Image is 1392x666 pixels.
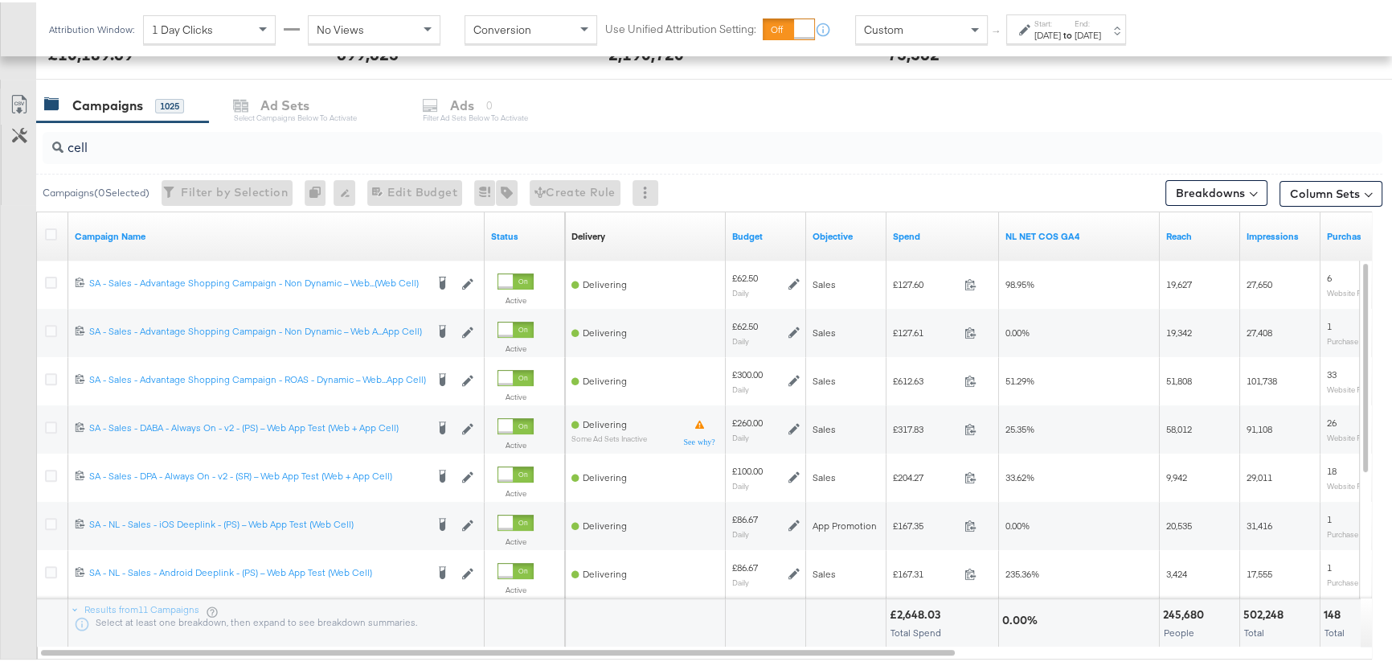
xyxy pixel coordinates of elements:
span: 58,012 [1166,421,1192,433]
div: SA - Sales - Advantage Shopping Campaign - Non Dynamic – Web...(Web Cell) [89,274,425,287]
span: 51,808 [1166,372,1192,384]
div: £2,648.03 [890,605,945,620]
label: Active [497,534,534,545]
span: 17,555 [1247,565,1272,578]
span: 18 [1327,462,1337,475]
span: Delivering [583,565,627,578]
span: 91,108 [1247,421,1272,433]
span: 33.62% [1005,469,1034,481]
span: 20,535 [1166,517,1192,529]
span: Total Spend [890,624,941,636]
span: 1 [1327,559,1332,571]
sub: Website Purchases [1327,382,1392,392]
label: Active [497,341,534,351]
span: £317.83 [893,421,958,433]
div: [DATE] [1075,27,1101,39]
span: Delivering [583,416,627,428]
span: People [1164,624,1194,636]
span: 26 [1327,414,1337,426]
sub: Daily [732,527,749,536]
label: Active [497,582,534,593]
span: Sales [813,372,836,384]
div: Attribution Window: [48,22,135,33]
a: SA - Sales - DPA - Always On - v2 - (SR) – Web App Test (Web + App Cell) [89,467,425,483]
div: 0 [305,178,334,203]
span: 1 [1327,318,1332,330]
span: Sales [813,565,836,578]
input: Search Campaigns by Name, ID or Objective [63,123,1261,154]
span: No Views [317,20,364,35]
span: 33 [1327,366,1337,378]
label: End: [1075,16,1101,27]
span: Sales [813,324,836,336]
sub: Purchase [1327,575,1358,585]
a: SA - NL - Sales - iOS Deeplink - (PS) – Web App Test (Web Cell) [89,516,425,532]
div: £300.00 [732,366,763,379]
div: £260.00 [732,414,763,427]
div: SA - NL - Sales - iOS Deeplink - (PS) – Web App Test (Web Cell) [89,516,425,528]
div: 0.00% [1002,610,1042,626]
a: The maximum amount you're willing to spend on your ads, on average each day or over the lifetime ... [732,228,800,240]
a: Shows the current state of your Ad Campaign. [491,228,559,240]
a: NL NET COS GA4 [1005,228,1153,240]
button: Column Sets [1279,179,1382,204]
div: Campaigns [72,94,143,113]
span: 29,011 [1247,469,1272,481]
sub: Website Purchases [1327,286,1392,295]
span: Total [1244,624,1264,636]
sub: Website Purchases [1327,479,1392,488]
div: 148 [1324,605,1345,620]
label: Active [497,438,534,448]
span: Sales [813,469,836,481]
span: 98.95% [1005,276,1034,288]
label: Use Unified Attribution Setting: [605,19,756,35]
div: SA - Sales - Advantage Shopping Campaign - Non Dynamic – Web A...App Cell) [89,323,425,335]
a: The number of times your ad was served. On mobile apps an ad is counted as served the first time ... [1247,228,1314,240]
span: Custom [864,20,903,35]
a: Your campaign name. [75,228,478,240]
button: Breakdowns [1165,178,1267,203]
sub: Daily [732,430,749,440]
span: 9,942 [1166,469,1187,481]
span: £167.31 [893,565,958,578]
span: Delivering [583,372,627,384]
sub: Daily [732,382,749,392]
span: 27,408 [1247,324,1272,336]
span: App Promotion [813,517,877,529]
a: The total amount spent to date. [893,228,993,240]
span: 19,627 [1166,276,1192,288]
div: Delivery [571,228,605,240]
a: SA - Sales - Advantage Shopping Campaign - ROAS - Dynamic – Web...App Cell) [89,371,425,387]
label: Active [497,293,534,303]
span: 6 [1327,269,1332,282]
sub: Website Purchases [1327,430,1392,440]
a: SA - Sales - Advantage Shopping Campaign - Non Dynamic – Web...(Web Cell) [89,274,425,290]
span: 51.29% [1005,372,1034,384]
div: SA - Sales - DABA - Always On - v2 - (PS) – Web App Test (Web + App Cell) [89,419,425,432]
strong: to [1061,27,1075,39]
span: 0.00% [1005,517,1030,529]
span: £127.60 [893,276,958,288]
div: SA - Sales - Advantage Shopping Campaign - ROAS - Dynamic – Web...App Cell) [89,371,425,384]
a: The number of people your ad was served to. [1166,228,1234,240]
label: Start: [1034,16,1061,27]
div: SA - NL - Sales - Android Deeplink - (PS) – Web App Test (Web Cell) [89,564,425,577]
div: 245,680 [1163,605,1209,620]
label: Active [497,389,534,400]
span: 1 [1327,511,1332,523]
span: 25.35% [1005,421,1034,433]
a: SA - NL - Sales - Android Deeplink - (PS) – Web App Test (Web Cell) [89,564,425,580]
div: 502,248 [1243,605,1288,620]
sub: Purchase [1327,527,1358,536]
span: £127.61 [893,324,958,336]
span: £204.27 [893,469,958,481]
span: 19,342 [1166,324,1192,336]
span: Conversion [473,20,531,35]
div: Campaigns ( 0 Selected) [43,183,149,198]
div: £86.67 [732,559,758,572]
span: £167.35 [893,517,958,529]
span: ↑ [989,27,1005,33]
span: Total [1324,624,1345,636]
a: Your campaign's objective. [813,228,880,240]
span: 1 Day Clicks [152,20,213,35]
